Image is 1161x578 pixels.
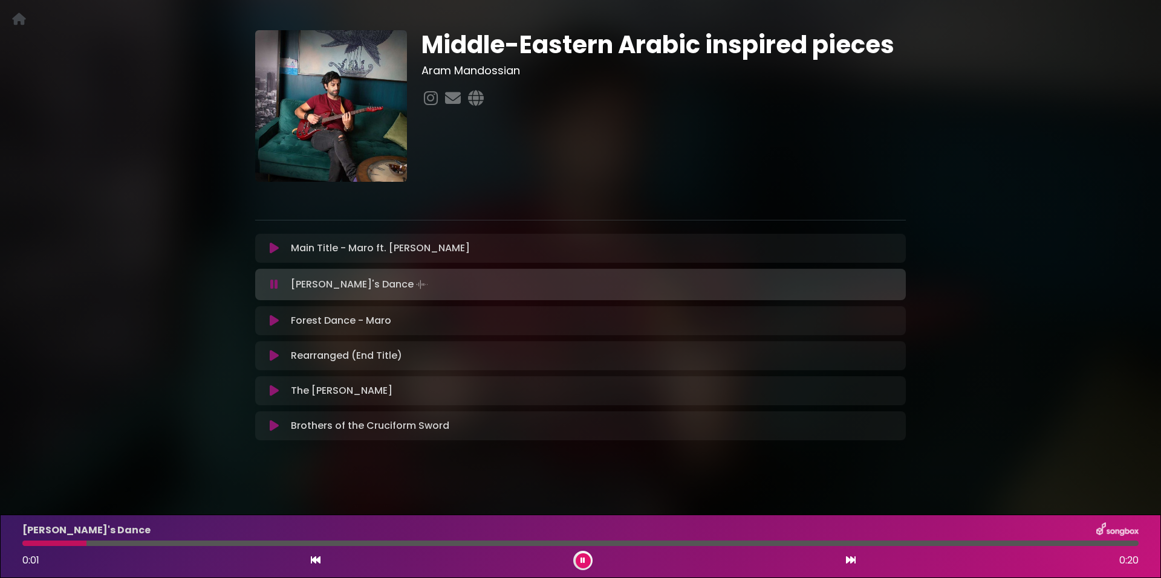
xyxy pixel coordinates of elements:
[291,276,431,293] p: [PERSON_NAME]'s Dance
[291,241,470,255] p: Main Title - Maro ft. [PERSON_NAME]
[414,276,431,293] img: waveform4.gif
[421,30,906,59] h1: Middle-Eastern Arabic inspired pieces
[291,313,391,328] p: Forest Dance - Maro
[255,30,407,182] img: ZA0HJZQZQeSiIOZ1IOOm
[291,384,392,398] p: The [PERSON_NAME]
[421,64,906,77] h3: Aram Mandossian
[291,419,449,433] p: Brothers of the Cruciform Sword
[291,348,402,363] p: Rearranged (End Title)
